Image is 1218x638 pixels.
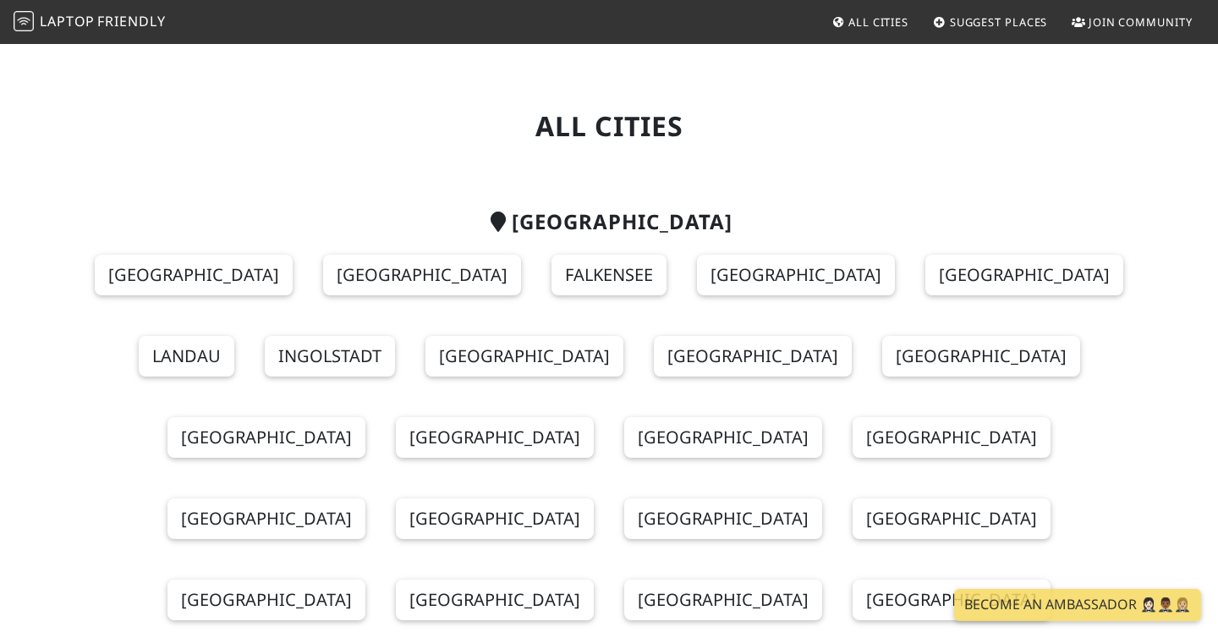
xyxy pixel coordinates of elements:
[167,498,365,539] a: [GEOGRAPHIC_DATA]
[167,580,365,620] a: [GEOGRAPHIC_DATA]
[954,589,1201,621] a: Become an Ambassador 🤵🏻‍♀️🤵🏾‍♂️🤵🏼‍♀️
[624,498,822,539] a: [GEOGRAPHIC_DATA]
[61,210,1157,234] h2: [GEOGRAPHIC_DATA]
[882,336,1080,377] a: [GEOGRAPHIC_DATA]
[396,417,594,458] a: [GEOGRAPHIC_DATA]
[396,498,594,539] a: [GEOGRAPHIC_DATA]
[396,580,594,620] a: [GEOGRAPHIC_DATA]
[925,255,1123,295] a: [GEOGRAPHIC_DATA]
[265,336,395,377] a: Ingolstadt
[853,498,1051,539] a: [GEOGRAPHIC_DATA]
[97,12,165,30] span: Friendly
[926,7,1055,37] a: Suggest Places
[167,417,365,458] a: [GEOGRAPHIC_DATA]
[853,417,1051,458] a: [GEOGRAPHIC_DATA]
[61,110,1157,142] h1: All Cities
[323,255,521,295] a: [GEOGRAPHIC_DATA]
[1089,14,1193,30] span: Join Community
[14,11,34,31] img: LaptopFriendly
[950,14,1048,30] span: Suggest Places
[551,255,667,295] a: Falkensee
[848,14,908,30] span: All Cities
[40,12,95,30] span: Laptop
[1065,7,1199,37] a: Join Community
[624,417,822,458] a: [GEOGRAPHIC_DATA]
[853,580,1051,620] a: [GEOGRAPHIC_DATA]
[95,255,293,295] a: [GEOGRAPHIC_DATA]
[697,255,895,295] a: [GEOGRAPHIC_DATA]
[654,336,852,377] a: [GEOGRAPHIC_DATA]
[14,8,166,37] a: LaptopFriendly LaptopFriendly
[624,580,822,620] a: [GEOGRAPHIC_DATA]
[825,7,915,37] a: All Cities
[139,336,234,377] a: Landau
[425,336,623,377] a: [GEOGRAPHIC_DATA]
